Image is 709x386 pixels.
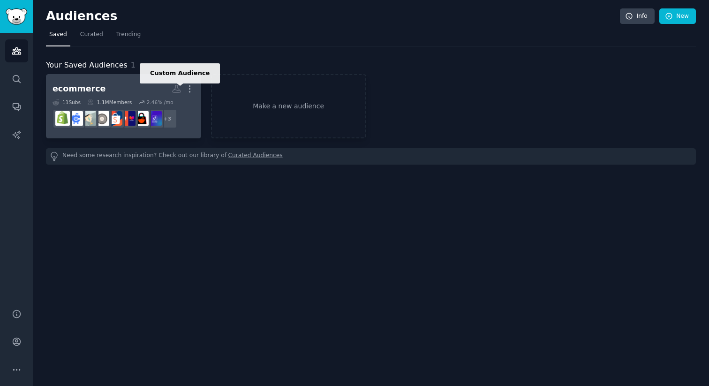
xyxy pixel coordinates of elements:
img: ShopeePH [121,111,136,126]
div: 11 Sub s [53,99,81,106]
img: ShopifyeCommerce [95,111,109,126]
img: shopee [108,111,122,126]
span: Trending [116,30,141,39]
a: ecommerceCustom Audience11Subs1.1MMembers2.46% /mo+3TikTokShopSellersClubTikTokshopShopeePHshopee... [46,74,201,138]
div: 1.1M Members [87,99,132,106]
img: TikTokshop [134,111,149,126]
a: Curated Audiences [228,151,283,161]
span: Saved [49,30,67,39]
div: + 3 [158,109,177,129]
div: Need some research inspiration? Check out our library of [46,148,696,165]
h2: Audiences [46,9,620,24]
a: Curated [77,27,106,46]
a: Trending [113,27,144,46]
a: Info [620,8,655,24]
a: Saved [46,27,70,46]
img: GummySearch logo [6,8,27,25]
span: Curated [80,30,103,39]
img: EcommerceSuccess [82,111,96,126]
div: ecommerce [53,83,106,95]
div: 2.46 % /mo [147,99,173,106]
span: 1 [131,61,136,69]
a: Make a new audience [211,74,366,138]
span: Your Saved Audiences [46,60,128,71]
img: ecommercemarketing [68,111,83,126]
img: shopify [55,111,70,126]
a: New [659,8,696,24]
img: TikTokShopSellersClub [147,111,162,126]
